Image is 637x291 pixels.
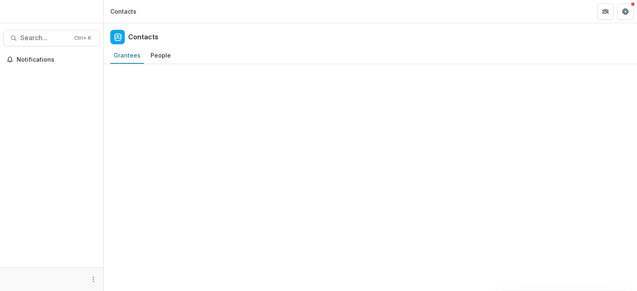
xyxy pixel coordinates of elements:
[147,48,174,64] a: People
[88,274,98,284] button: More
[3,53,100,66] button: Notifications
[110,48,144,64] a: Grantees
[20,34,69,42] span: Search...
[147,49,174,61] div: People
[107,5,140,17] nav: breadcrumb
[597,3,614,20] button: Partners
[17,56,97,63] span: Notifications
[110,49,144,61] div: Grantees
[617,3,634,20] button: Get Help
[3,30,100,46] button: Search...
[73,34,93,43] div: Ctrl + K
[110,7,136,16] div: Contacts
[128,33,158,41] h2: Contacts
